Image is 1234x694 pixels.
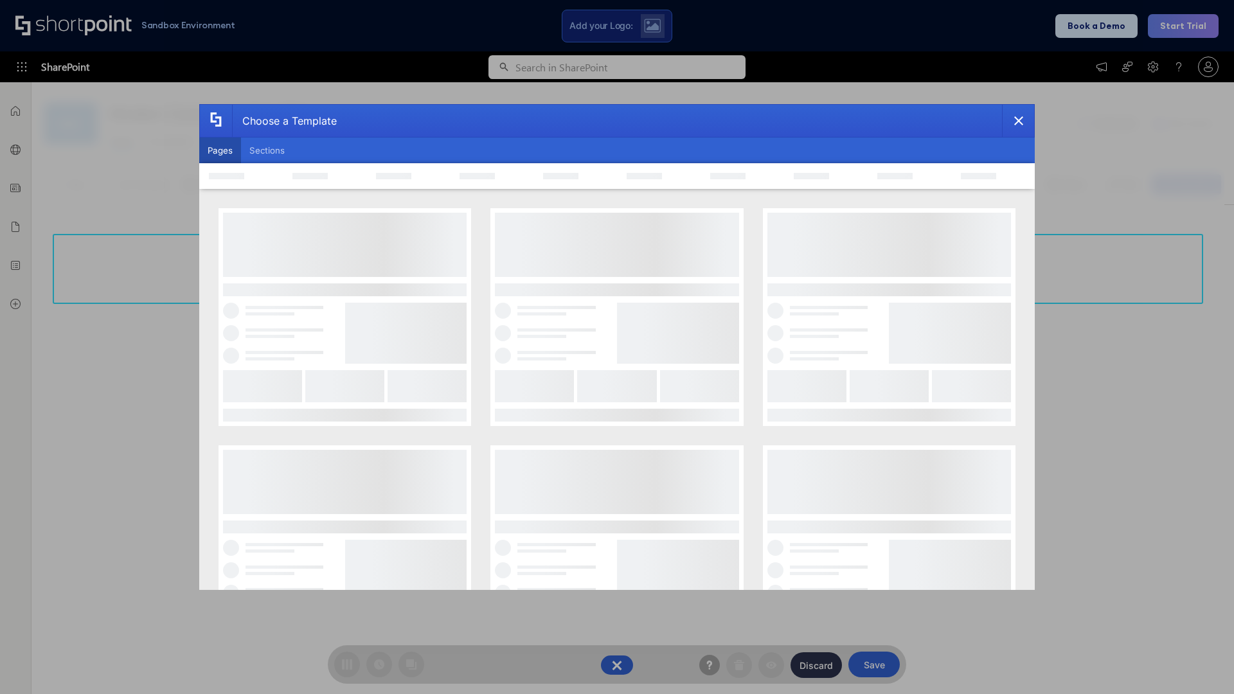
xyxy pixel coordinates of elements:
button: Pages [199,138,241,163]
button: Sections [241,138,293,163]
iframe: Chat Widget [1170,632,1234,694]
div: Choose a Template [232,105,337,137]
div: template selector [199,104,1035,590]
